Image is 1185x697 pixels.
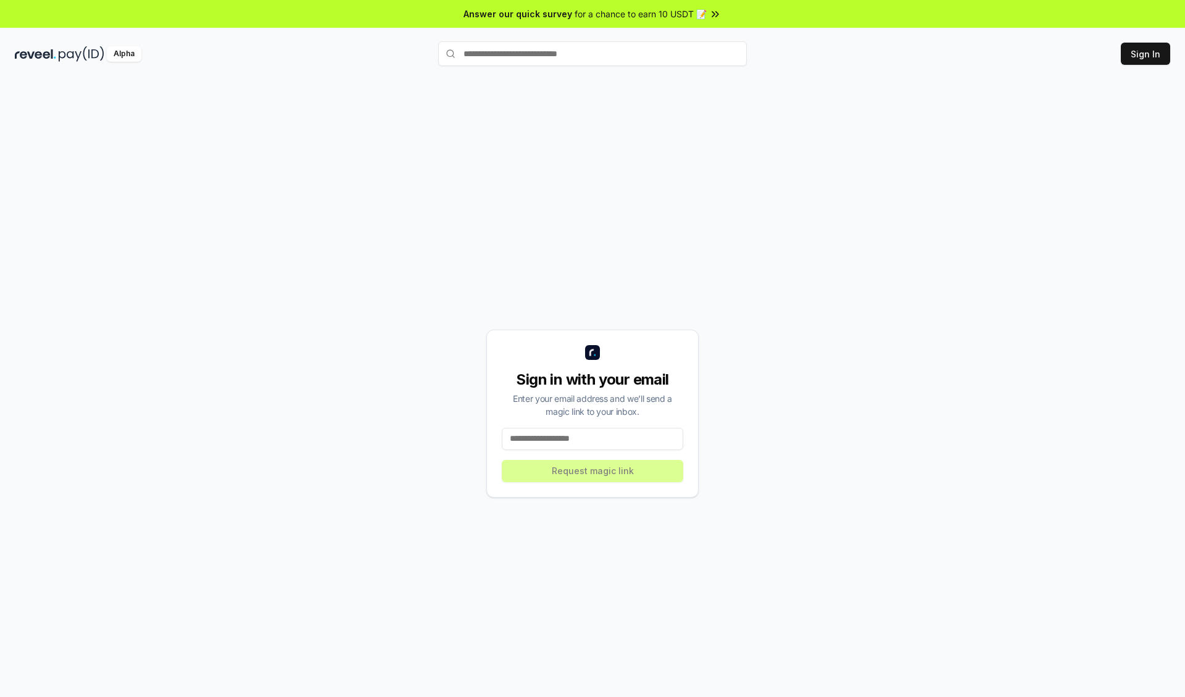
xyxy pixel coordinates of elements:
img: reveel_dark [15,46,56,62]
button: Sign In [1121,43,1170,65]
div: Enter your email address and we’ll send a magic link to your inbox. [502,392,683,418]
div: Alpha [107,46,141,62]
span: for a chance to earn 10 USDT 📝 [575,7,707,20]
img: logo_small [585,345,600,360]
img: pay_id [59,46,104,62]
span: Answer our quick survey [464,7,572,20]
div: Sign in with your email [502,370,683,390]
